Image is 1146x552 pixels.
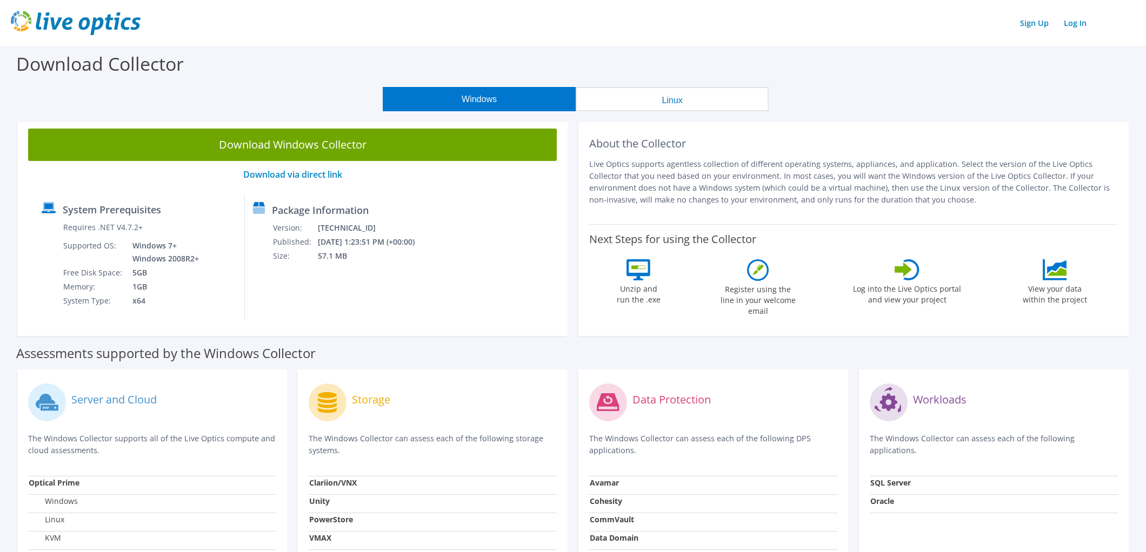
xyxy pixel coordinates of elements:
[309,514,353,524] strong: PowerStore
[590,496,622,506] strong: Cohesity
[590,477,619,488] strong: Avamar
[272,249,317,263] td: Size:
[383,87,576,111] button: Windows
[870,433,1118,456] p: The Windows Collector can assess each of the following applications.
[124,239,201,266] td: Windows 7+ Windows 2008R2+
[28,433,276,456] p: The Windows Collector supports all of the Live Optics compute and cloud assessments.
[29,514,64,525] label: Linux
[309,533,331,543] strong: VMAX
[29,496,78,507] label: Windows
[63,280,124,294] td: Memory:
[913,394,967,405] label: Workloads
[576,87,769,111] button: Linux
[16,51,184,76] label: Download Collector
[614,280,663,305] label: Unzip and run the .exe
[71,394,157,405] label: Server and Cloud
[590,514,634,524] strong: CommVault
[29,533,61,543] label: KVM
[352,394,390,405] label: Storage
[590,533,638,543] strong: Data Domain
[272,221,317,235] td: Version:
[317,249,429,263] td: 57.1 MB
[243,169,342,180] a: Download via direct link
[309,496,330,506] strong: Unity
[63,239,124,266] td: Supported OS:
[1016,280,1094,305] label: View your data within the project
[124,294,201,308] td: x64
[309,477,357,488] strong: Clariion/VNX
[589,158,1118,206] p: Live Optics supports agentless collection of different operating systems, appliances, and applica...
[11,11,141,35] img: live_optics_svg.svg
[63,204,161,215] label: System Prerequisites
[870,496,894,506] strong: Oracle
[717,281,798,317] label: Register using the line in your welcome email
[272,235,317,249] td: Published:
[63,266,124,280] td: Free Disk Space:
[632,394,711,405] label: Data Protection
[28,129,557,161] a: Download Windows Collector
[589,433,837,456] p: The Windows Collector can assess each of the following DPS applications.
[870,477,911,488] strong: SQL Server
[317,235,429,249] td: [DATE] 1:23:51 PM (+00:00)
[29,477,79,488] strong: Optical Prime
[317,221,429,235] td: [TECHNICAL_ID]
[124,280,201,294] td: 1GB
[63,294,124,308] td: System Type:
[1058,15,1092,31] a: Log In
[1015,15,1054,31] a: Sign Up
[589,137,1118,150] h2: About the Collector
[124,266,201,280] td: 5GB
[589,233,756,246] label: Next Steps for using the Collector
[16,348,316,359] label: Assessments supported by the Windows Collector
[272,205,369,216] label: Package Information
[309,433,557,456] p: The Windows Collector can assess each of the following storage systems.
[852,280,962,305] label: Log into the Live Optics portal and view your project
[63,222,143,233] label: Requires .NET V4.7.2+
